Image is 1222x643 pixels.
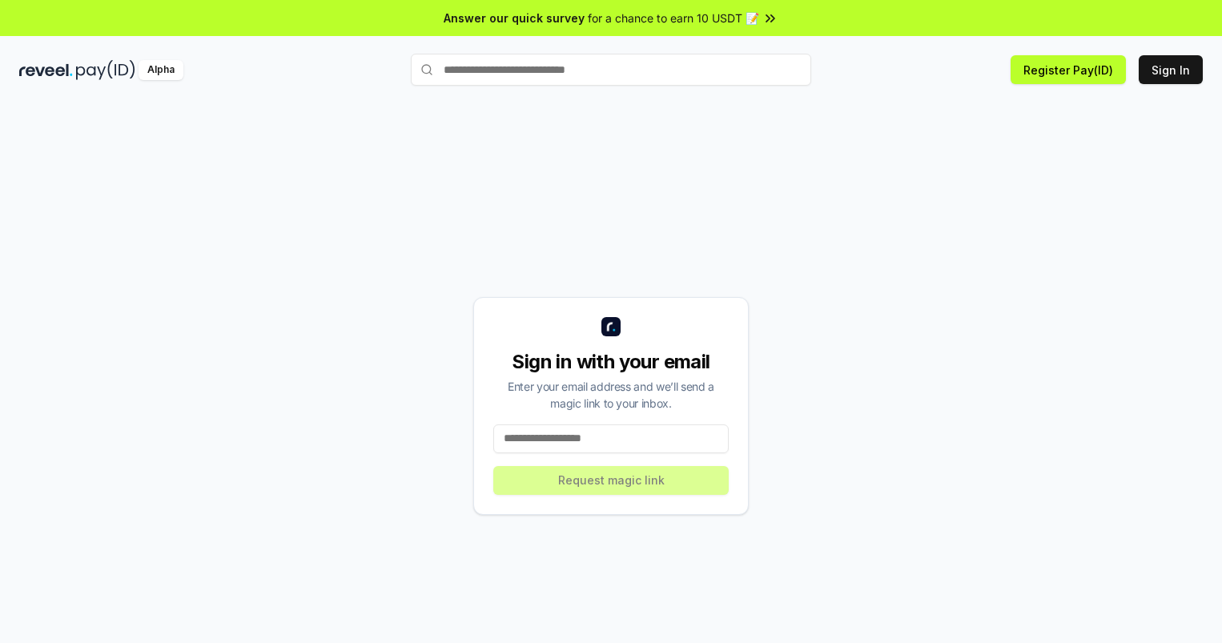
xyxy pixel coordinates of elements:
div: Enter your email address and we’ll send a magic link to your inbox. [493,378,729,412]
div: Alpha [139,60,183,80]
span: Answer our quick survey [444,10,585,26]
button: Sign In [1139,55,1203,84]
img: logo_small [601,317,621,336]
button: Register Pay(ID) [1011,55,1126,84]
span: for a chance to earn 10 USDT 📝 [588,10,759,26]
img: pay_id [76,60,135,80]
img: reveel_dark [19,60,73,80]
div: Sign in with your email [493,349,729,375]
